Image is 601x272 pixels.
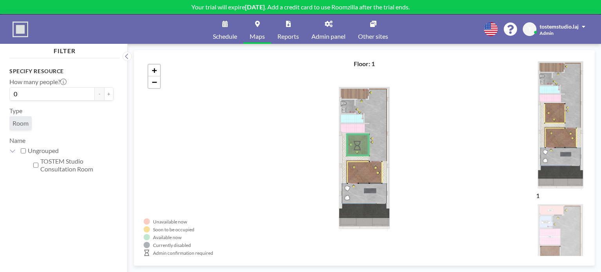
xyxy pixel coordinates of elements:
[40,157,113,173] label: TOSTEM Studio Consultation Room
[148,76,160,88] a: Zoom out
[152,65,157,75] span: +
[250,33,265,40] span: Maps
[9,107,22,115] label: Type
[540,23,579,30] span: tostemstudio.laj
[9,78,67,86] label: How many people?
[153,219,187,225] div: Unavailable now
[9,44,120,55] h4: FILTER
[152,77,157,87] span: −
[352,14,394,44] a: Other sites
[305,14,352,44] a: Admin panel
[95,87,104,101] button: -
[28,147,113,155] label: Ungrouped
[9,68,113,75] h3: Specify resource
[153,250,213,256] div: Admin confirmation required
[153,227,194,232] div: Soon to be occupied
[311,33,345,40] span: Admin panel
[536,192,540,199] label: 1
[207,14,243,44] a: Schedule
[243,14,271,44] a: Maps
[358,33,388,40] span: Other sites
[148,65,160,76] a: Zoom in
[528,26,531,33] span: T
[277,33,299,40] span: Reports
[153,242,191,248] div: Currently disabled
[13,119,29,127] span: Room
[540,30,554,36] span: Admin
[245,3,265,11] b: [DATE]
[9,137,25,144] label: Name
[354,60,375,68] h4: Floor: 1
[213,33,237,40] span: Schedule
[104,87,113,101] button: +
[271,14,305,44] a: Reports
[153,234,182,240] div: Available now
[13,22,28,37] img: organization-logo
[536,60,585,190] img: 44e3d65d0b2cb9f36d0bf5e322ebc9c6.jpg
